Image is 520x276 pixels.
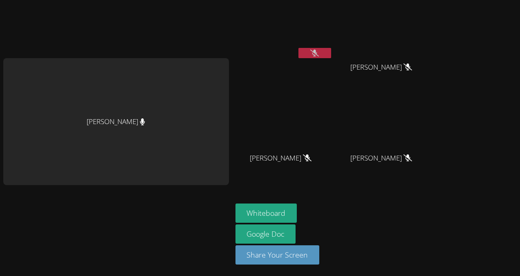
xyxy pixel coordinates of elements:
span: [PERSON_NAME] [250,152,312,164]
div: [PERSON_NAME] [3,58,229,185]
button: Whiteboard [235,204,297,223]
a: Google Doc [235,224,296,244]
span: [PERSON_NAME] [350,152,412,164]
button: Share Your Screen [235,245,320,265]
span: [PERSON_NAME] [350,61,412,73]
